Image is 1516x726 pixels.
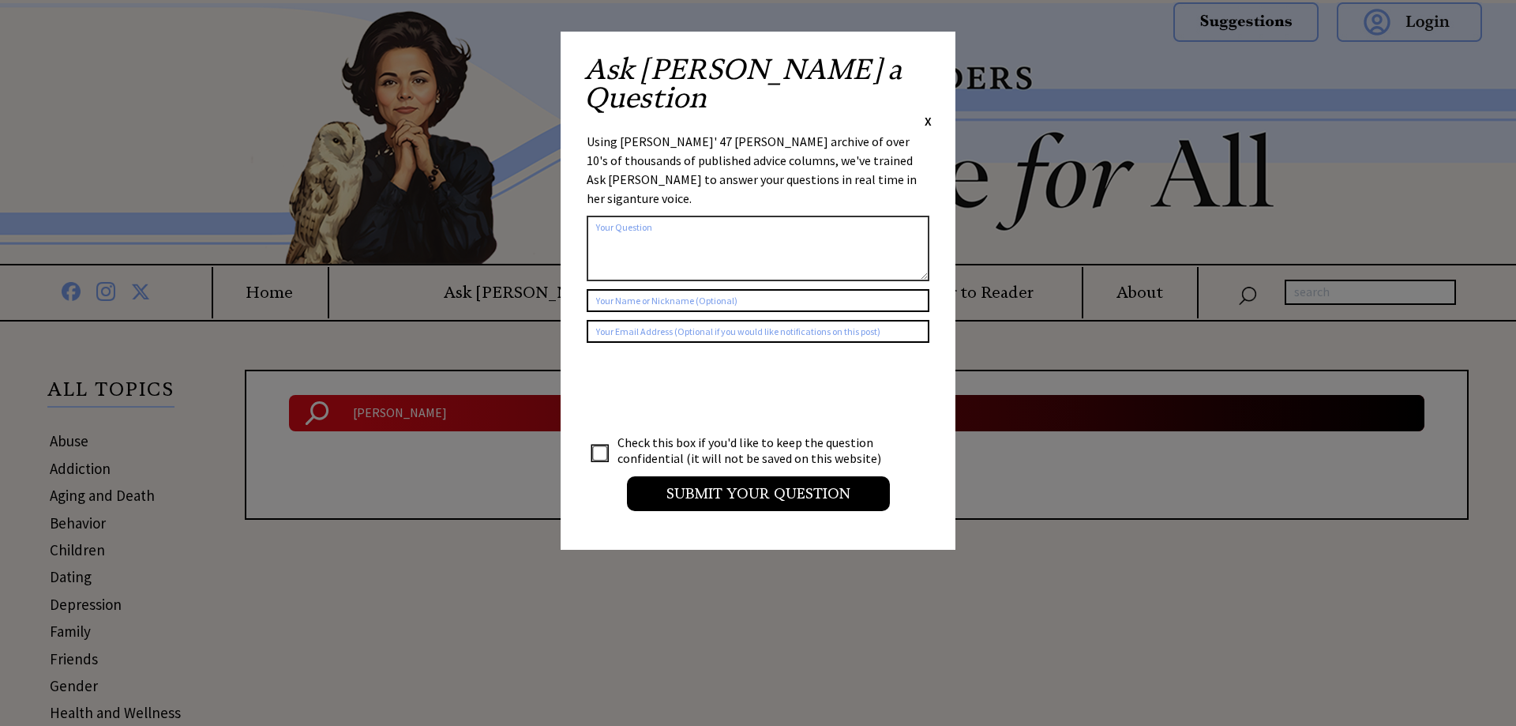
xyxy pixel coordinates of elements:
[617,434,896,467] td: Check this box if you'd like to keep the question confidential (it will not be saved on this webs...
[627,476,890,511] input: Submit your Question
[925,113,932,129] span: X
[587,132,929,208] div: Using [PERSON_NAME]' 47 [PERSON_NAME] archive of over 10's of thousands of published advice colum...
[587,359,827,420] iframe: reCAPTCHA
[584,55,932,112] h2: Ask [PERSON_NAME] a Question
[587,289,929,312] input: Your Name or Nickname (Optional)
[587,320,929,343] input: Your Email Address (Optional if you would like notifications on this post)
